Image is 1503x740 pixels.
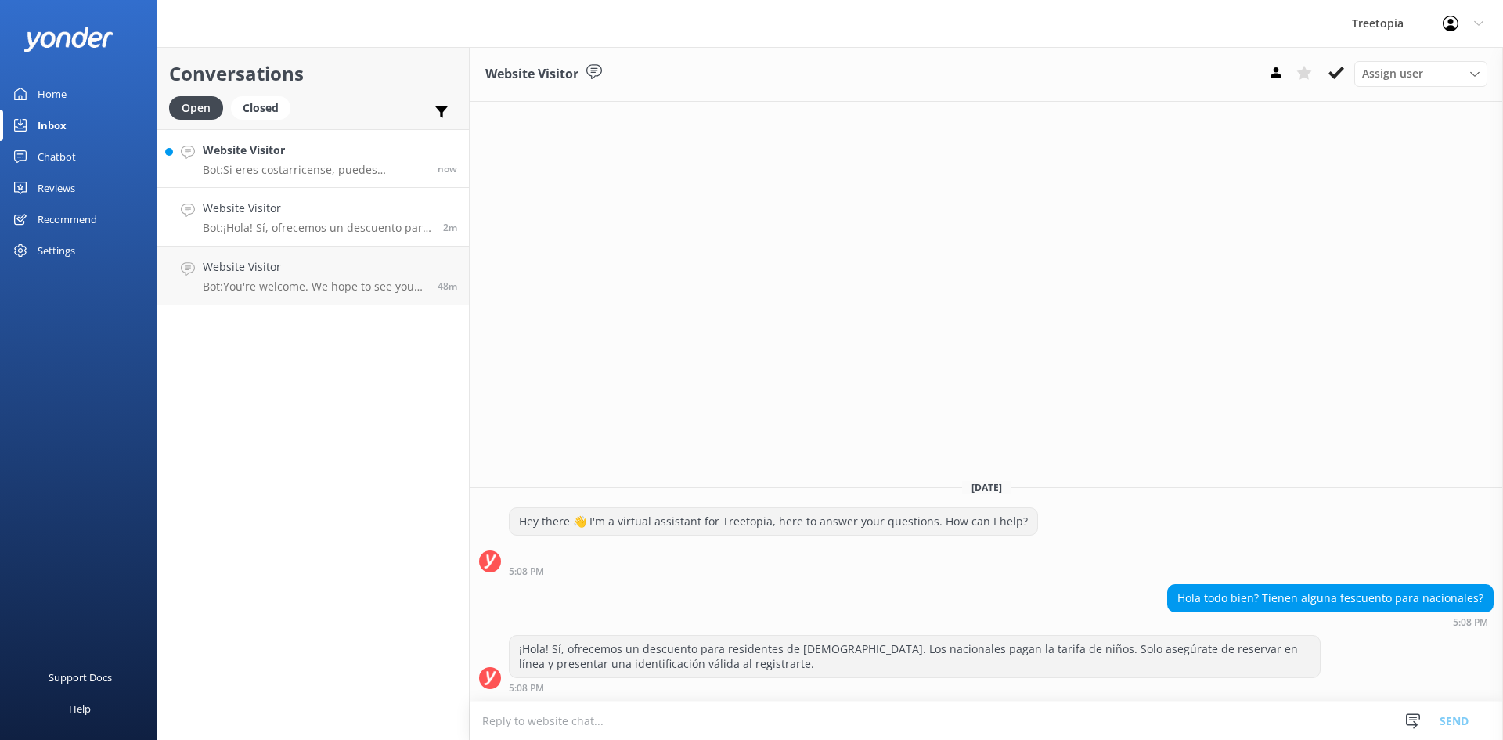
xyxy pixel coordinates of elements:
[509,682,1321,693] div: Sep 06 2025 05:08pm (UTC -06:00) America/Mexico_City
[509,567,544,576] strong: 5:08 PM
[510,636,1320,677] div: ¡Hola! Sí, ofrecemos un descuento para residentes de [DEMOGRAPHIC_DATA]. Los nacionales pagan la ...
[509,684,544,693] strong: 5:08 PM
[69,693,91,724] div: Help
[509,565,1038,576] div: Sep 06 2025 05:08pm (UTC -06:00) America/Mexico_City
[157,129,469,188] a: Website VisitorBot:Si eres costarricense, puedes disfrutar de tarifas especiales pagando el preci...
[38,235,75,266] div: Settings
[962,481,1011,494] span: [DATE]
[203,142,426,159] h4: Website Visitor
[38,172,75,204] div: Reviews
[38,78,67,110] div: Home
[49,662,112,693] div: Support Docs
[169,99,231,116] a: Open
[203,163,426,177] p: Bot: Si eres costarricense, puedes disfrutar de tarifas especiales pagando el precio de niño para...
[510,508,1037,535] div: Hey there 👋 I'm a virtual assistant for Treetopia, here to answer your questions. How can I help?
[38,141,76,172] div: Chatbot
[1354,61,1487,86] div: Assign User
[23,27,114,52] img: yonder-white-logo.png
[1362,65,1423,82] span: Assign user
[38,110,67,141] div: Inbox
[169,59,457,88] h2: Conversations
[203,280,426,294] p: Bot: You're welcome. We hope to see you at [GEOGRAPHIC_DATA] soon!
[203,221,431,235] p: Bot: ¡Hola! Sí, ofrecemos un descuento para residentes de [DEMOGRAPHIC_DATA]. Los nacionales paga...
[157,188,469,247] a: Website VisitorBot:¡Hola! Sí, ofrecemos un descuento para residentes de [DEMOGRAPHIC_DATA]. Los n...
[157,247,469,305] a: Website VisitorBot:You're welcome. We hope to see you at [GEOGRAPHIC_DATA] soon!48m
[203,258,426,276] h4: Website Visitor
[485,64,578,85] h3: Website Visitor
[438,280,457,293] span: Sep 06 2025 04:22pm (UTC -06:00) America/Mexico_City
[1167,616,1494,627] div: Sep 06 2025 05:08pm (UTC -06:00) America/Mexico_City
[203,200,431,217] h4: Website Visitor
[169,96,223,120] div: Open
[1453,618,1488,627] strong: 5:08 PM
[438,162,457,175] span: Sep 06 2025 05:10pm (UTC -06:00) America/Mexico_City
[1168,585,1493,612] div: Hola todo bien? Tienen alguna fescuento para nacionales?
[231,99,298,116] a: Closed
[231,96,290,120] div: Closed
[443,221,457,234] span: Sep 06 2025 05:08pm (UTC -06:00) America/Mexico_City
[38,204,97,235] div: Recommend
